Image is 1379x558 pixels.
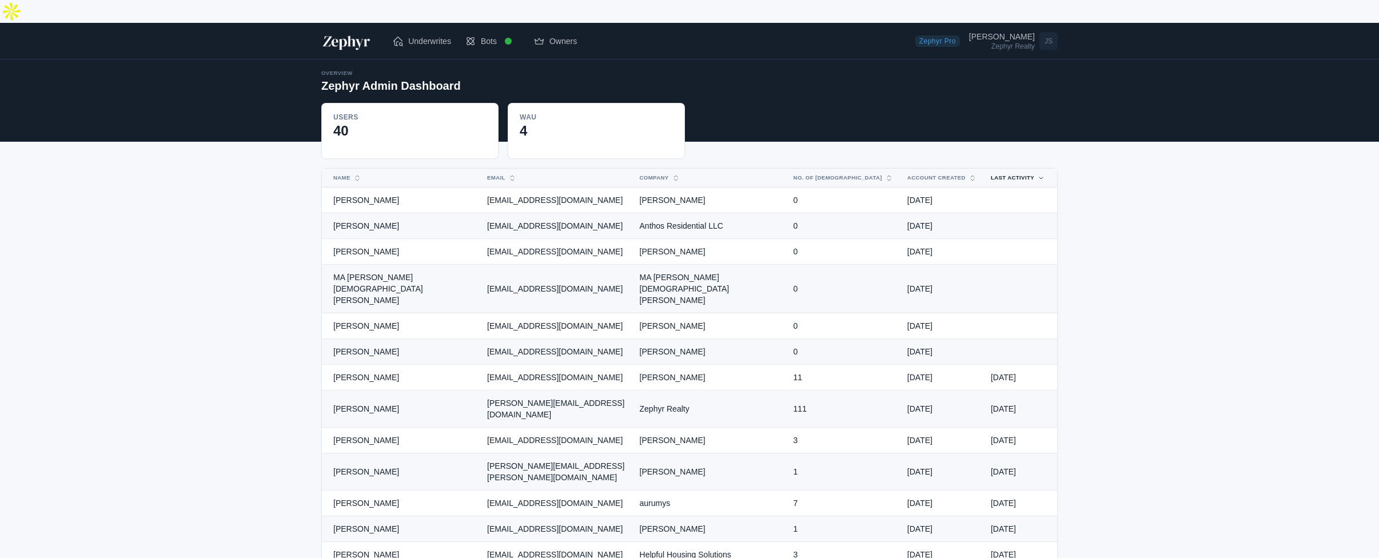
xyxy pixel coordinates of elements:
span: Zephyr Pro [915,35,960,47]
button: Last Activity [984,169,1039,187]
td: 1 [787,516,900,542]
a: Owners [527,30,584,53]
td: [PERSON_NAME] [322,365,480,390]
td: [PERSON_NAME] [322,313,480,339]
td: [DATE] [900,516,984,542]
td: [EMAIL_ADDRESS][DOMAIN_NAME] [480,265,632,313]
td: Zephyr Realty [633,390,787,428]
td: [PERSON_NAME][EMAIL_ADDRESS][PERSON_NAME][DOMAIN_NAME] [480,453,632,491]
td: 7 [787,491,900,516]
td: [DATE] [984,491,1057,516]
td: [DATE] [984,365,1057,390]
div: Users [333,113,358,122]
td: [EMAIL_ADDRESS][DOMAIN_NAME] [480,313,632,339]
td: 0 [787,188,900,213]
td: [EMAIL_ADDRESS][DOMAIN_NAME] [480,213,632,239]
td: [EMAIL_ADDRESS][DOMAIN_NAME] [480,339,632,365]
td: [EMAIL_ADDRESS][DOMAIN_NAME] [480,365,632,390]
td: [PERSON_NAME] [633,365,787,390]
td: 0 [787,339,900,365]
td: [DATE] [984,453,1057,491]
button: Name [326,169,467,187]
td: [DATE] [900,239,984,265]
img: Zephyr Logo [321,32,372,50]
td: [PERSON_NAME] [633,239,787,265]
a: Open user menu [969,30,1058,53]
td: [DATE] [900,428,984,453]
div: 4 [520,122,673,140]
td: [PERSON_NAME] [322,516,480,542]
td: [EMAIL_ADDRESS][DOMAIN_NAME] [480,516,632,542]
td: [PERSON_NAME] [322,339,480,365]
td: 0 [787,265,900,313]
td: 0 [787,213,900,239]
td: [DATE] [984,428,1057,453]
td: [DATE] [900,339,984,365]
span: Owners [549,35,577,47]
td: MA [PERSON_NAME][DEMOGRAPHIC_DATA] [PERSON_NAME] [633,265,787,313]
td: [PERSON_NAME] [322,428,480,453]
h2: Zephyr Admin Dashboard [321,78,461,94]
td: 111 [787,390,900,428]
div: Zephyr Realty [969,43,1035,50]
td: aurumys [633,491,787,516]
td: [PERSON_NAME] [322,390,480,428]
td: [PERSON_NAME] [322,239,480,265]
td: [PERSON_NAME] [322,188,480,213]
td: [PERSON_NAME] [322,491,480,516]
td: [EMAIL_ADDRESS][DOMAIN_NAME] [480,188,632,213]
td: [DATE] [900,313,984,339]
td: Anthos Residential LLC [633,213,787,239]
td: 11 [787,365,900,390]
td: [DATE] [984,390,1057,428]
span: JS [1039,32,1058,50]
a: Underwrites [385,30,458,53]
td: 1 [787,453,900,491]
td: MA [PERSON_NAME][DEMOGRAPHIC_DATA] [PERSON_NAME] [322,265,480,313]
td: [PERSON_NAME] [633,428,787,453]
button: No. of [DEMOGRAPHIC_DATA] [787,169,887,187]
td: [DATE] [900,213,984,239]
td: [DATE] [900,491,984,516]
button: Email [480,169,619,187]
td: [PERSON_NAME] [633,339,787,365]
td: [PERSON_NAME] [322,213,480,239]
span: Underwrites [408,35,451,47]
div: WAU [520,113,536,122]
div: Overview [321,69,461,78]
td: [PERSON_NAME] [633,313,787,339]
td: [PERSON_NAME] [633,188,787,213]
td: [PERSON_NAME] [633,516,787,542]
button: Account Created [900,169,970,187]
span: Bots [481,35,497,47]
td: [PERSON_NAME] [322,453,480,491]
td: [DATE] [900,365,984,390]
td: [DATE] [900,390,984,428]
button: Company [633,169,773,187]
a: Bots [458,25,527,57]
div: 40 [333,122,487,140]
td: 3 [787,428,900,453]
td: [PERSON_NAME][EMAIL_ADDRESS][DOMAIN_NAME] [480,390,632,428]
td: [DATE] [900,188,984,213]
td: [EMAIL_ADDRESS][DOMAIN_NAME] [480,239,632,265]
td: [EMAIL_ADDRESS][DOMAIN_NAME] [480,428,632,453]
td: [DATE] [900,453,984,491]
div: [PERSON_NAME] [969,33,1035,41]
td: [EMAIL_ADDRESS][DOMAIN_NAME] [480,491,632,516]
td: [DATE] [900,265,984,313]
td: [PERSON_NAME] [633,453,787,491]
td: 0 [787,313,900,339]
td: [DATE] [984,516,1057,542]
td: 0 [787,239,900,265]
